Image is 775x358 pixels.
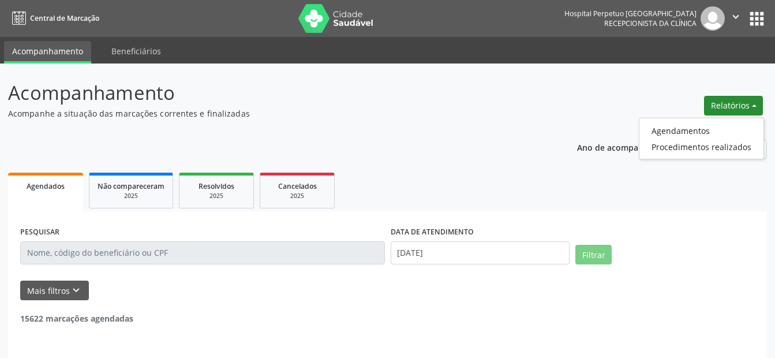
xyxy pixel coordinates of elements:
button:  [725,6,747,31]
span: Agendados [27,181,65,191]
a: Agendamentos [639,122,763,139]
div: 2025 [268,192,326,200]
a: Procedimentos realizados [639,139,763,155]
i:  [729,10,742,23]
p: Ano de acompanhamento [577,140,679,154]
button: Relatórios [704,96,763,115]
div: 2025 [98,192,164,200]
strong: 15622 marcações agendadas [20,313,133,324]
label: PESQUISAR [20,223,59,241]
div: 2025 [188,192,245,200]
button: Mais filtroskeyboard_arrow_down [20,281,89,301]
img: img [701,6,725,31]
input: Nome, código do beneficiário ou CPF [20,241,385,264]
span: Não compareceram [98,181,164,191]
p: Acompanhe a situação das marcações correntes e finalizadas [8,107,540,120]
button: Filtrar [575,245,612,264]
label: DATA DE ATENDIMENTO [391,223,474,241]
div: Hospital Perpetuo [GEOGRAPHIC_DATA] [564,9,697,18]
span: Recepcionista da clínica [604,18,697,28]
i: keyboard_arrow_down [70,284,83,297]
ul: Relatórios [639,118,764,159]
span: Central de Marcação [30,13,99,23]
p: Acompanhamento [8,79,540,107]
a: Beneficiários [103,41,169,61]
a: Acompanhamento [4,41,91,64]
input: Selecione um intervalo [391,241,570,264]
a: Central de Marcação [8,9,99,28]
button: apps [747,9,767,29]
span: Resolvidos [199,181,234,191]
span: Cancelados [278,181,317,191]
